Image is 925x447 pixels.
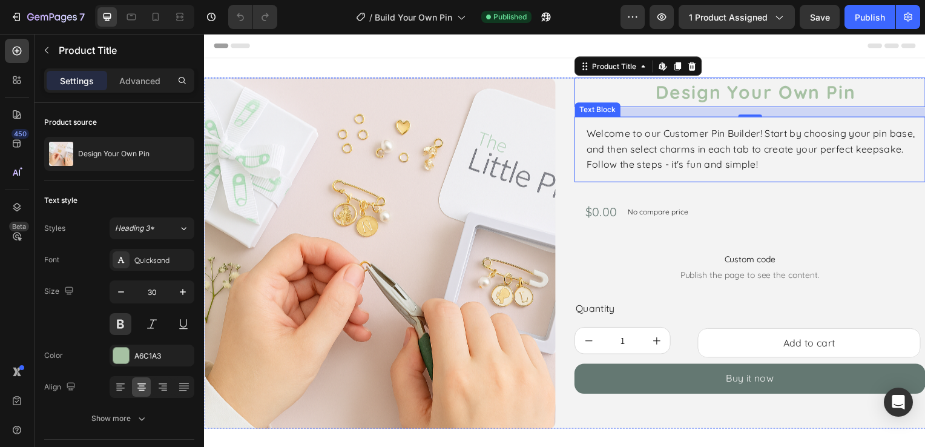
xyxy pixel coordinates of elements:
div: Beta [9,222,29,231]
div: 450 [12,129,29,139]
div: Align [44,379,78,396]
div: $0.00 [383,169,417,191]
button: Save [800,5,840,29]
span: Publish the page to see the content. [373,237,726,249]
button: Publish [844,5,895,29]
div: Color [44,350,63,361]
div: Undo/Redo [228,5,277,29]
div: Open Intercom Messenger [884,388,913,417]
span: Heading 3* [115,223,154,234]
div: Text Block [375,71,416,82]
div: Publish [855,11,885,24]
span: Published [493,12,527,22]
span: Save [810,12,830,22]
img: product feature img [49,142,73,166]
div: Product Title [388,27,437,38]
p: Design Your Own Pin [78,150,150,158]
button: 7 [5,5,90,29]
div: A6C1A3 [134,351,191,362]
div: Size [44,283,76,300]
p: Settings [60,74,94,87]
span: Build Your Own Pin [375,11,452,24]
div: Add to cart [583,304,635,320]
p: Advanced [119,74,160,87]
span: 1 product assigned [689,11,768,24]
span: / [369,11,372,24]
button: increment [442,296,469,322]
div: Text style [44,195,77,206]
p: Welcome to our Customer Pin Builder! Start by choosing your pin base, and then select charms in e... [385,93,717,140]
div: Show more [91,412,148,425]
span: Custom code [373,220,726,234]
div: Product source [44,117,97,128]
div: Styles [44,223,65,234]
button: Buy it now [373,333,726,363]
button: Add to cart [497,297,721,327]
button: Heading 3* [110,217,194,239]
div: Quantity [373,268,487,286]
div: Quicksand [134,255,191,266]
p: Product Title [59,43,189,58]
div: Font [44,254,59,265]
button: 1 product assigned [679,5,795,29]
h2: Design Your Own Pin [385,44,726,74]
p: 7 [79,10,85,24]
button: decrement [374,296,401,322]
p: No compare price [427,176,487,184]
iframe: Design area [204,34,925,447]
input: quantity [401,296,442,322]
div: Buy it now [526,340,574,356]
button: Show more [44,408,194,429]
